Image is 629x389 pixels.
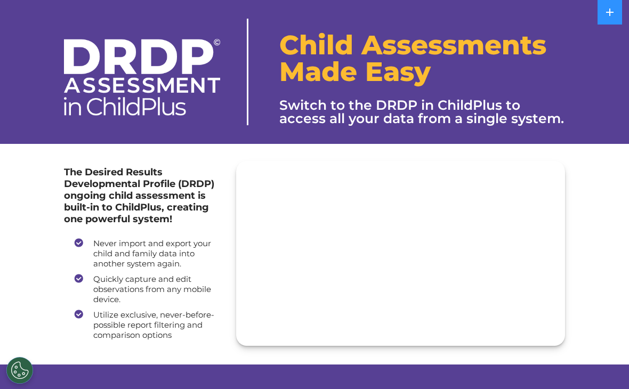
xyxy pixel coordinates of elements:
img: drdp-logo-white_web [64,39,220,116]
li: Quickly capture and edit observations from any mobile device. [75,274,220,304]
button: Cookies Settings [6,357,33,384]
h1: Child Assessments Made Easy [279,32,565,85]
h4: The Desired Results Developmental Profile (DRDP) ongoing child assessment is built-in to ChildPlu... [64,166,220,225]
li: Utilize exclusive, never-before-possible report filtering and comparison options [75,310,220,340]
li: Never import and export your child and family data into another system again. [75,238,220,269]
h3: Switch to the DRDP in ChildPlus to access all your data from a single system. [279,99,565,125]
